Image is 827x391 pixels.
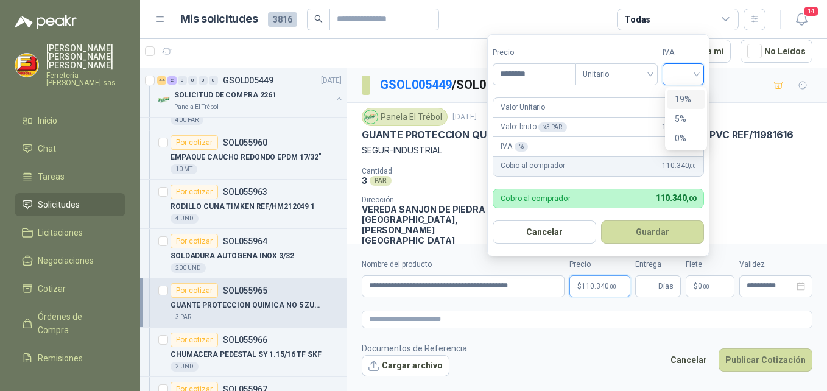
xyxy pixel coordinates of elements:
a: GSOL005449 [380,77,452,92]
img: Company Logo [157,93,172,107]
span: Negociaciones [38,254,94,267]
span: $ [694,283,698,290]
a: Negociaciones [15,249,125,272]
div: 0 [188,76,197,85]
button: 14 [790,9,812,30]
div: 0 [209,76,218,85]
div: 0 [178,76,187,85]
div: x 3 PAR [538,122,566,132]
span: 3816 [268,12,297,27]
span: ,00 [689,163,696,169]
label: Validez [739,259,812,270]
p: [DATE] [321,75,342,86]
p: SOL055960 [223,138,267,147]
p: Dirección [362,195,494,204]
div: 0% [675,132,697,145]
span: Solicitudes [38,198,80,211]
span: 110.340 [582,283,616,290]
p: [DATE] [452,111,477,123]
p: 3 [362,175,367,186]
div: 5% [675,112,697,125]
span: ,00 [609,283,616,290]
p: [PERSON_NAME] [PERSON_NAME] [PERSON_NAME] [46,44,125,69]
div: Por cotizar [171,135,218,150]
a: Licitaciones [15,221,125,244]
label: IVA [663,47,704,58]
div: 0 [199,76,208,85]
span: 14 [803,5,820,17]
h1: Mis solicitudes [180,10,258,28]
div: Por cotizar [171,333,218,347]
div: 2 UND [171,362,199,372]
label: Flete [686,259,734,270]
div: 19% [675,93,697,106]
p: SOL055964 [223,237,267,245]
div: Por cotizar [171,234,218,248]
span: Cotizar [38,282,66,295]
div: 3 PAR [171,312,196,322]
p: Ferretería [PERSON_NAME] sas [46,72,125,86]
p: GUANTE PROTECCION QUIMICA NO 5 ZUBI OLA SEMICORRUGADO 60CM PVC REF/11981616 [362,129,794,141]
span: Licitaciones [38,226,83,239]
p: Cantidad [362,167,519,175]
button: Cancelar [493,220,596,244]
p: Cobro al comprador [501,194,571,202]
div: Panela El Trébol [362,108,448,126]
p: VEREDA SANJON DE PIEDRA [GEOGRAPHIC_DATA] , [PERSON_NAME][GEOGRAPHIC_DATA] [362,204,494,245]
div: 4 UND [171,214,199,224]
a: Remisiones [15,347,125,370]
button: Cancelar [664,348,714,372]
div: Todas [625,13,650,26]
button: Guardar [601,220,705,244]
div: 2 [167,76,177,85]
img: Company Logo [364,110,378,124]
p: CHUMACERA PEDESTAL SY 1.15/16 TF SKF [171,349,322,361]
a: Solicitudes [15,193,125,216]
button: Publicar Cotización [719,348,812,372]
label: Precio [569,259,630,270]
div: PAR [370,176,392,186]
p: SOLDADURA AUTOGENA INOX 3/32 [171,250,294,262]
div: Por cotizar [171,185,218,199]
div: 19% [667,90,705,109]
p: $110.340,00 [569,275,630,297]
a: Por cotizarSOL055963RODILLO CUNA TIMKEN REF/HM212049 14 UND [140,180,347,229]
p: Panela El Trébol [174,102,219,112]
label: Precio [493,47,575,58]
div: 0% [667,129,705,148]
span: Chat [38,142,56,155]
p: / SOL055965 [380,76,521,94]
span: 110.340 [662,121,696,133]
p: SOL055963 [223,188,267,196]
label: Entrega [635,259,681,270]
a: Por cotizarSOL055964SOLDADURA AUTOGENA INOX 3/32200 UND [140,229,347,278]
p: RODILLO CUNA TIMKEN REF/HM212049 1 [171,201,315,213]
p: Documentos de Referencia [362,342,467,355]
p: IVA [501,141,528,152]
span: Órdenes de Compra [38,310,114,337]
img: Logo peakr [15,15,77,29]
p: SOL055966 [223,336,267,344]
span: 0 [698,283,709,290]
div: 5% [667,109,705,129]
p: Valor bruto [501,121,567,133]
a: 44 2 0 0 0 0 GSOL005449[DATE] Company LogoSOLICITUD DE COMPRA 2261Panela El Trébol [157,73,344,112]
p: SOL055965 [223,286,267,295]
span: ,00 [702,283,709,290]
a: Por cotizarSOL055965GUANTE PROTECCION QUIMICA NO 5 ZUBI OLA SEMICORRUGADO 60CM PVC REF/119816163 PAR [140,278,347,328]
p: SEGUR-INDUSTRIAL [362,144,812,157]
img: Company Logo [15,54,38,77]
div: 10 MT [171,164,197,174]
a: Por cotizarSOL055966CHUMACERA PEDESTAL SY 1.15/16 TF SKF2 UND [140,328,347,377]
a: Tareas [15,165,125,188]
span: ,00 [686,195,696,203]
span: 110.340 [662,160,696,172]
span: Unitario [583,65,650,83]
button: No Leídos [741,40,812,63]
a: Chat [15,137,125,160]
span: Remisiones [38,351,83,365]
p: Valor Unitario [501,102,545,113]
span: Días [658,276,674,297]
label: Nombre del producto [362,259,565,270]
a: Cotizar [15,277,125,300]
